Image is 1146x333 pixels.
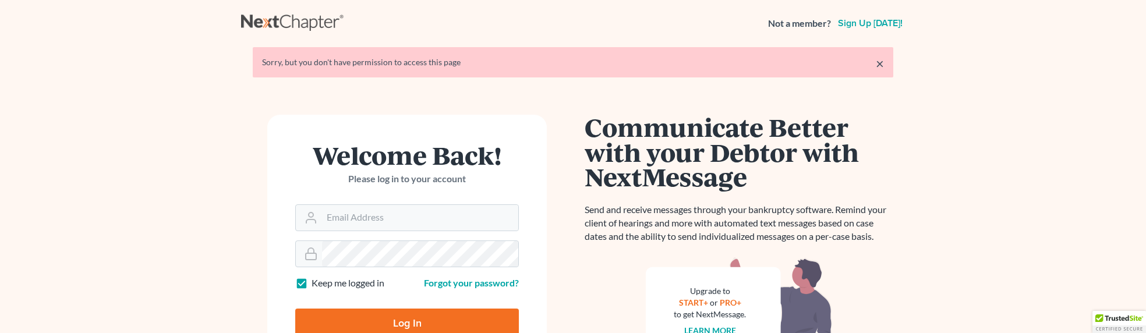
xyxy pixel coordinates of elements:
[312,277,384,290] label: Keep me logged in
[585,115,893,189] h1: Communicate Better with your Debtor with NextMessage
[295,172,519,186] p: Please log in to your account
[424,277,519,288] a: Forgot your password?
[322,205,518,231] input: Email Address
[710,297,718,307] span: or
[876,56,884,70] a: ×
[720,297,741,307] a: PRO+
[295,143,519,168] h1: Welcome Back!
[836,19,905,28] a: Sign up [DATE]!
[674,285,746,297] div: Upgrade to
[585,203,893,243] p: Send and receive messages through your bankruptcy software. Remind your client of hearings and mo...
[768,17,831,30] strong: Not a member?
[674,309,746,320] div: to get NextMessage.
[262,56,884,68] div: Sorry, but you don't have permission to access this page
[679,297,708,307] a: START+
[1092,311,1146,333] div: TrustedSite Certified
